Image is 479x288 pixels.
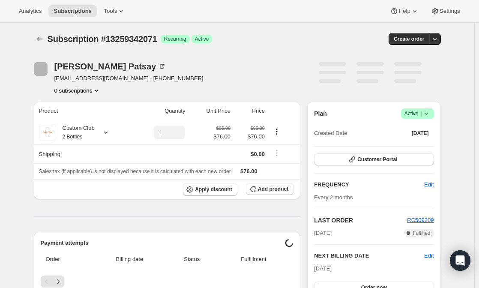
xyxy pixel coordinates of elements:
button: Edit [419,178,439,192]
button: Shipping actions [270,148,284,158]
span: Every 2 months [314,194,353,201]
span: Fulfillment [219,255,288,264]
span: $76.00 [213,132,231,141]
h2: Plan [314,109,327,118]
span: Status [170,255,214,264]
button: Apply discount [183,183,237,196]
h2: Payment attempts [41,239,285,247]
div: [PERSON_NAME] Patsay [54,62,167,71]
small: 2 Bottles [63,134,83,140]
button: Add product [246,183,293,195]
span: Recurring [164,36,186,42]
button: Next [52,276,64,288]
h2: LAST ORDER [314,216,407,225]
button: Help [385,5,424,17]
span: [DATE] [314,229,332,237]
button: Create order [389,33,429,45]
button: Edit [424,252,434,260]
div: Custom Club [56,124,95,141]
th: Shipping [34,144,132,163]
span: Active [404,109,431,118]
span: Tools [104,8,117,15]
span: Edit [424,180,434,189]
nav: Pagination [41,276,294,288]
button: Analytics [14,5,47,17]
button: Subscriptions [34,33,46,45]
th: Order [41,250,92,269]
span: Analytics [19,8,42,15]
span: $76.00 [236,132,265,141]
span: Customer Portal [357,156,397,163]
img: product img [39,124,56,141]
span: Fulfilled [413,230,430,237]
th: Unit Price [188,102,233,120]
span: Help [398,8,410,15]
h2: NEXT BILLING DATE [314,252,424,260]
a: RC509209 [407,217,434,223]
span: Settings [440,8,460,15]
span: $76.00 [240,168,257,174]
span: Apply discount [195,186,232,193]
small: $95.00 [216,126,231,131]
span: | [420,110,422,117]
span: Subscriptions [54,8,92,15]
button: RC509209 [407,216,434,225]
span: $0.00 [251,151,265,157]
span: Yevgeniya Patsay [34,62,48,76]
small: $95.00 [251,126,265,131]
span: [DATE] [412,130,429,137]
button: Tools [99,5,131,17]
th: Quantity [132,102,188,120]
button: Product actions [270,127,284,136]
th: Product [34,102,132,120]
button: Settings [426,5,465,17]
div: Open Intercom Messenger [450,250,470,271]
button: Product actions [54,86,101,95]
button: [DATE] [407,127,434,139]
span: Sales tax (if applicable) is not displayed because it is calculated with each new order. [39,168,232,174]
button: Customer Portal [314,153,434,165]
span: Subscription #13259342071 [48,34,157,44]
button: Subscriptions [48,5,97,17]
span: [DATE] [314,265,332,272]
span: Create order [394,36,424,42]
span: [EMAIL_ADDRESS][DOMAIN_NAME] · [PHONE_NUMBER] [54,74,204,83]
th: Price [233,102,267,120]
span: Active [195,36,209,42]
span: Add product [258,186,288,192]
span: Billing date [94,255,165,264]
span: Created Date [314,129,347,138]
h2: FREQUENCY [314,180,424,189]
